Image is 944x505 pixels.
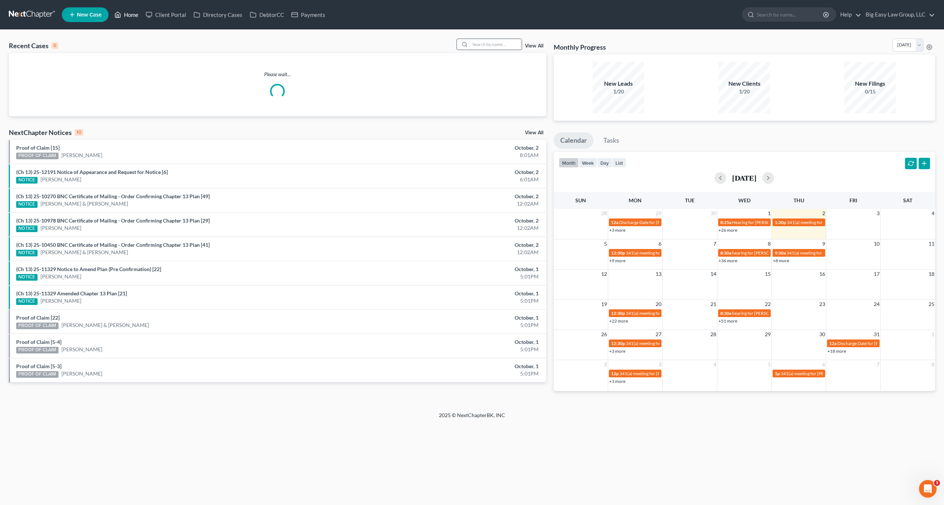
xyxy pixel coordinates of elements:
[710,300,717,309] span: 21
[369,224,539,232] div: 12:02AM
[593,79,644,88] div: New Leads
[629,197,642,203] span: Mon
[369,338,539,346] div: October, 1
[764,270,771,278] span: 15
[16,298,38,305] div: NOTICE
[819,270,826,278] span: 16
[767,239,771,248] span: 8
[787,250,858,256] span: 341(a) meeting for [PERSON_NAME]
[781,371,852,376] span: 341(a) meeting for [PERSON_NAME]
[655,209,662,218] span: 29
[369,152,539,159] div: 8:01AM
[837,341,909,346] span: Discharge Date for [PERSON_NAME]
[844,79,896,88] div: New Filings
[40,176,81,183] a: [PERSON_NAME]
[919,480,937,498] iframe: Intercom live chat
[844,88,896,95] div: 0/15
[821,209,826,218] span: 2
[16,314,60,321] a: Proof of Claim [22]
[873,330,880,339] span: 31
[718,79,770,88] div: New Clients
[16,339,61,345] a: Proof of Claim [5-4]
[16,242,210,248] a: (Ch 13) 25-10450 BNC Certificate of Mailing - Order Confirming Chapter 13 Plan [41]
[597,158,612,168] button: day
[718,88,770,95] div: 1/20
[16,347,58,353] div: PROOF OF CLAIM
[713,360,717,369] span: 4
[626,341,697,346] span: 341(a) meeting for [PERSON_NAME]
[16,266,161,272] a: (Ch 13) 25-11329 Notice to Amend Plan (Pre Confirmation) [22]
[829,341,837,346] span: 12a
[369,217,539,224] div: October, 2
[775,220,786,225] span: 1:30p
[773,258,789,263] a: +8 more
[9,71,546,78] p: Please wait...
[16,153,58,159] div: PROOF OF CLAIM
[767,360,771,369] span: 5
[767,209,771,218] span: 1
[369,176,539,183] div: 6:01AM
[525,130,543,135] a: View All
[369,290,539,297] div: October, 1
[775,250,786,256] span: 9:30a
[61,346,102,353] a: [PERSON_NAME]
[262,412,682,425] div: 2025 © NextChapterBK, INC
[369,241,539,249] div: October, 2
[16,169,168,175] a: (Ch 13) 25-12191 Notice of Appearance and Request for Notice [6]
[732,250,789,256] span: hearing for [PERSON_NAME]
[61,152,102,159] a: [PERSON_NAME]
[655,300,662,309] span: 20
[579,158,597,168] button: week
[619,220,691,225] span: Discharge Date for [PERSON_NAME]
[554,43,606,51] h3: Monthly Progress
[732,174,756,182] h2: [DATE]
[931,330,935,339] span: 1
[611,310,625,316] span: 12:30p
[931,209,935,218] span: 4
[928,300,935,309] span: 25
[718,227,737,233] a: +26 more
[718,258,737,263] a: +36 more
[658,360,662,369] span: 3
[873,300,880,309] span: 24
[720,250,731,256] span: 8:30a
[821,239,826,248] span: 9
[903,197,912,203] span: Sat
[190,8,246,21] a: Directory Cases
[369,321,539,329] div: 5:01PM
[142,8,190,21] a: Client Portal
[16,145,60,151] a: Proof of Claim [15]
[611,371,619,376] span: 12p
[609,258,625,263] a: +9 more
[764,300,771,309] span: 22
[626,250,697,256] span: 341(a) meeting for [PERSON_NAME]
[655,330,662,339] span: 27
[713,239,717,248] span: 7
[593,88,644,95] div: 1/20
[819,330,826,339] span: 30
[75,129,83,136] div: 10
[16,193,210,199] a: (Ch 13) 25-10270 BNC Certificate of Mailing - Order Confirming Chapter 13 Plan [49]
[600,300,608,309] span: 19
[16,217,210,224] a: (Ch 13) 25-10978 BNC Certificate of Mailing - Order Confirming Chapter 13 Plan [29]
[52,42,58,49] div: 0
[9,128,83,137] div: NextChapter Notices
[873,239,880,248] span: 10
[40,200,128,207] a: [PERSON_NAME] & [PERSON_NAME]
[757,8,824,21] input: Search by name...
[369,297,539,305] div: 5:01PM
[61,321,149,329] a: [PERSON_NAME] & [PERSON_NAME]
[655,270,662,278] span: 13
[827,348,846,354] a: +18 more
[369,168,539,176] div: October, 2
[575,197,586,203] span: Sun
[40,297,81,305] a: [PERSON_NAME]
[849,197,857,203] span: Fri
[620,371,691,376] span: 341(a) meeting for [PERSON_NAME]
[369,273,539,280] div: 5:01PM
[934,480,940,486] span: 3
[16,274,38,281] div: NOTICE
[928,239,935,248] span: 11
[658,239,662,248] span: 6
[611,220,618,225] span: 12a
